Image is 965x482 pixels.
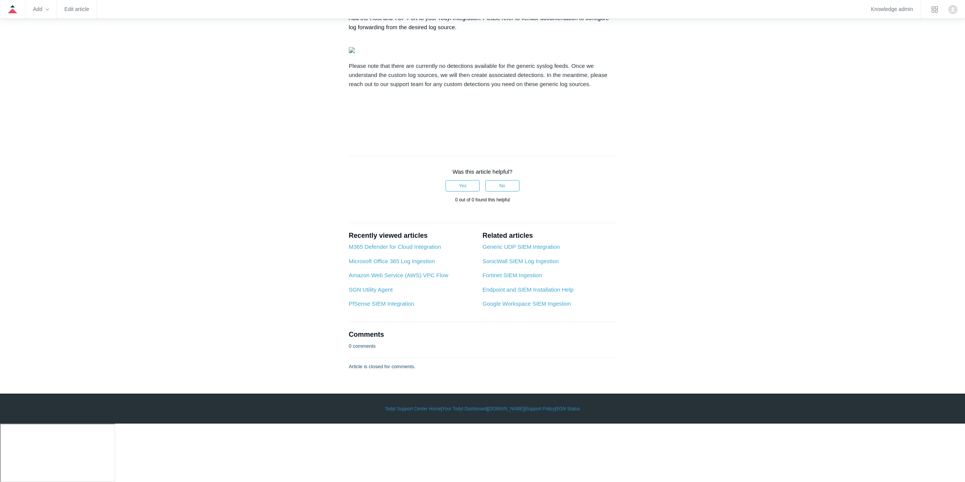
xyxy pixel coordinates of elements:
button: This article was not helpful [485,180,519,192]
a: Edit article [64,7,89,11]
a: Endpoint and SIEM Installation Help [482,286,573,293]
img: user avatar [948,5,957,14]
zd-hc-trigger: Click your profile icon to open the profile menu [948,5,957,14]
a: [DOMAIN_NAME] [488,405,524,412]
a: Todyl Support Center Home [385,405,441,412]
a: M365 Defender for Cloud Integration [349,243,441,250]
a: Amazon Web Service (AWS) VPC Flow [349,272,449,278]
a: Knowledge admin [871,7,913,11]
button: This article was helpful [446,180,480,192]
p: 0 comments [349,342,376,350]
a: Generic UDP SIEM Integration [482,243,560,250]
span: 0 out of 0 found this helpful [455,197,510,203]
zd-hc-trigger: Add [33,7,49,11]
a: Support Policy [526,405,555,412]
a: SGN Utility Agent [349,286,393,293]
span: Please note that there are currently no detections available for the generic syslog feeds. Once w... [349,63,607,87]
a: Fortinet SIEM Ingestion [482,272,542,278]
h2: Recently viewed articles [349,231,475,241]
h2: Comments [349,330,617,340]
a: SGN Status [556,405,580,412]
p: Article is closed for comments. [349,363,416,371]
p: Add the Host and TCP Port to your Todyl Integration. Please refer to vendor documentation to conf... [349,14,617,41]
a: PfSense SIEM Integration [349,300,414,307]
img: 21818544217107 [349,47,355,53]
span: Was this article helpful? [453,168,513,175]
div: | | | | [263,405,703,412]
a: Microsoft Office 365 Log Ingestion [349,258,435,264]
a: Your Todyl Dashboard [442,405,486,412]
a: SonicWall SIEM Log Ingestion [482,258,559,264]
a: Google Workspace SIEM Ingestion [482,300,571,307]
h2: Related articles [482,231,616,241]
